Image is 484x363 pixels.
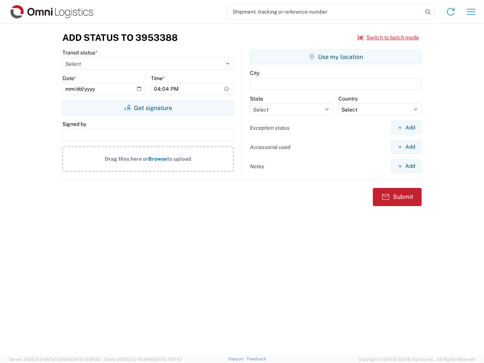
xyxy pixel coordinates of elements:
[227,5,423,19] input: Shipment, tracking or reference number
[250,70,259,76] label: City
[228,357,247,361] a: Support
[357,31,419,44] button: Switch to batch mode
[62,49,98,56] label: Transit status
[391,159,422,173] button: Add
[250,163,264,170] label: Notes
[358,356,475,363] span: Copyright © [DATE]-[DATE] Agistix Inc., All Rights Reserved
[9,357,101,361] span: Server: 2025.21.0-667a72bf6fa
[250,95,263,102] label: State
[70,357,101,361] span: [DATE] 10:54:32
[338,95,358,102] label: Country
[148,156,167,162] span: Browse
[250,124,290,131] label: Exception status
[154,357,182,361] span: [DATE] 11:51:43
[62,32,178,43] h3: Add Status to 3953388
[250,144,290,150] label: Accessorial used
[391,140,422,154] button: Add
[62,100,234,115] button: Get signature
[62,121,86,127] label: Signed by
[104,357,182,361] span: Client: 2025.21.0-f0c8481
[250,49,422,64] button: Use my location
[391,121,422,135] button: Add
[62,75,76,82] label: Date
[373,188,422,206] button: Submit
[167,156,191,162] span: to upload
[247,357,266,361] a: Feedback
[151,75,165,82] label: Time
[105,156,148,162] span: Drag files here or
